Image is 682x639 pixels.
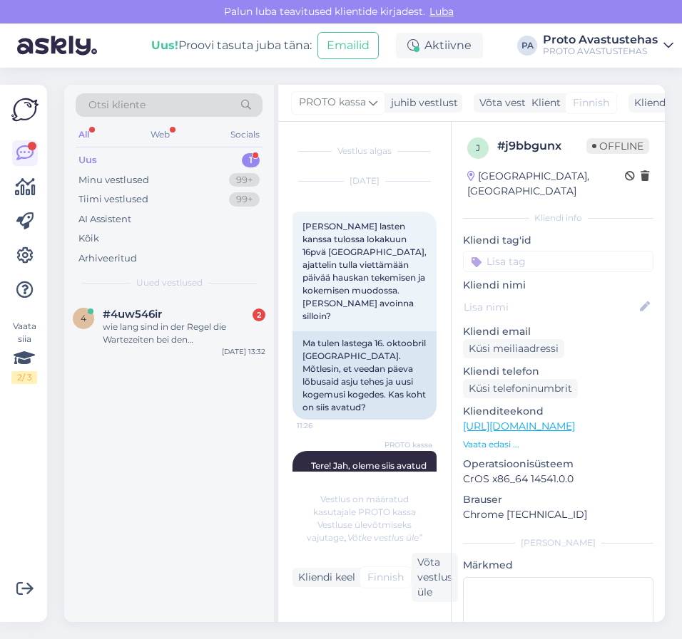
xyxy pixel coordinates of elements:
div: Ma tulen lastega 16. oktoobril [GEOGRAPHIC_DATA]. Mõtlesin, et veedan päeva lõbusaid asju tehes j... [292,331,437,420]
span: #4uw546ir [103,308,162,321]
input: Lisa tag [463,251,653,272]
span: Finnish [573,95,609,110]
span: Otsi kliente [88,98,146,113]
p: Kliendi nimi [463,278,653,293]
div: PA [517,36,537,56]
input: Lisa nimi [464,299,637,315]
div: Proovi tasuta juba täna: [151,37,312,54]
p: Brauser [463,492,653,507]
span: Vestluse ülevõtmiseks vajutage [307,519,422,543]
div: Vaata siia [11,320,37,384]
div: Uus [78,153,97,167]
div: [DATE] 13:32 [222,346,265,357]
b: Uus! [151,38,178,52]
span: Vestlus on määratud kasutajale PROTO kassa [313,494,416,517]
a: [URL][DOMAIN_NAME] [463,420,575,432]
a: Proto AvastustehasPROTO AVASTUSTEHAS [543,34,673,57]
p: CrOS x86_64 14541.0.0 [463,472,653,487]
span: Finnish [367,570,404,585]
button: Emailid [317,32,379,59]
div: All [76,125,92,144]
span: Tere! Jah, oleme siis avatud [311,460,427,471]
i: „Võtke vestlus üle” [344,532,422,543]
span: PROTO kassa [379,440,432,450]
div: Võta vestlus üle [412,553,458,602]
span: [PERSON_NAME] lasten kanssa tulossa lokakuun 16pvä [GEOGRAPHIC_DATA], ajattelin tulla viettämään ... [302,221,429,321]
p: Kliendi telefon [463,364,653,379]
span: j [476,142,480,153]
div: Küsi telefoninumbrit [463,379,578,398]
span: 4 [81,313,86,323]
p: Klienditeekond [463,404,653,419]
div: Minu vestlused [78,173,149,187]
div: # j9bbgunx [497,137,586,155]
p: Kliendi tag'id [463,233,653,248]
div: 99+ [229,173,260,187]
p: Kliendi email [463,324,653,339]
span: PROTO kassa [299,95,366,110]
div: 2 [253,308,265,321]
p: Vaata edasi ... [463,438,653,451]
div: Küsi meiliaadressi [463,339,564,358]
img: Askly Logo [11,96,39,123]
div: Socials [228,125,263,144]
div: 99+ [229,192,260,207]
span: 11:26 [297,420,350,431]
div: [PERSON_NAME] [463,536,653,549]
div: 2 / 3 [11,371,37,384]
div: Arhiveeritud [78,251,137,266]
div: Kliendi keel [292,570,355,585]
div: [GEOGRAPHIC_DATA], [GEOGRAPHIC_DATA] [467,169,625,199]
div: Proto Avastustehas [543,34,658,46]
div: [DATE] [292,175,437,187]
div: Web [148,125,173,144]
div: AI Assistent [78,212,131,227]
div: 1 [242,153,260,167]
p: Chrome [TECHNICAL_ID] [463,507,653,522]
div: Klient [526,95,561,110]
div: Kõik [78,232,99,246]
span: Luba [425,5,458,18]
div: PROTO AVASTUSTEHAS [543,46,658,57]
div: Vestlus algas [292,145,437,157]
p: Operatsioonisüsteem [463,457,653,472]
div: juhib vestlust [385,95,458,110]
p: Märkmed [463,558,653,573]
div: wie lang sind in der Regel die Wartezeiten bei den [PERSON_NAME]? [103,321,265,346]
div: Kliendi info [463,212,653,224]
div: Aktiivne [396,33,483,58]
div: Tiimi vestlused [78,192,148,207]
span: Uued vestlused [136,276,203,289]
div: Võta vestlus üle [474,93,564,113]
span: Offline [586,138,649,154]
